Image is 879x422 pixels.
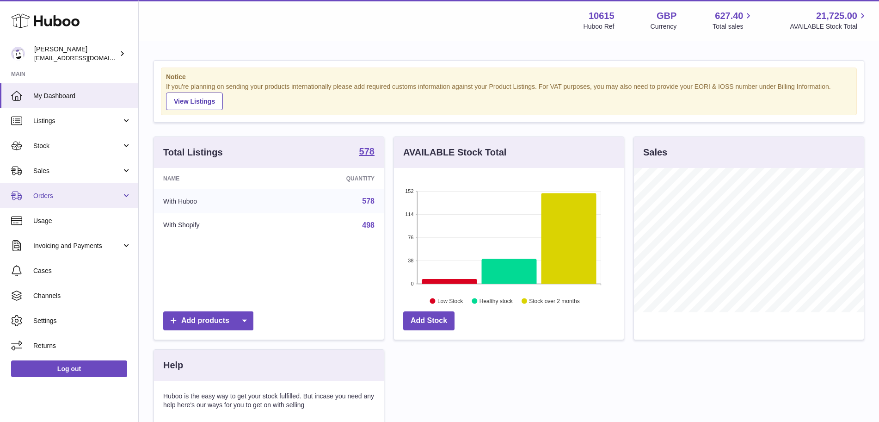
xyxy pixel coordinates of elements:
span: Listings [33,117,122,125]
span: Sales [33,167,122,175]
span: My Dashboard [33,92,131,100]
div: [PERSON_NAME] [34,45,117,62]
span: Invoicing and Payments [33,242,122,250]
span: Channels [33,292,131,300]
th: Name [154,168,278,189]
strong: 10615 [589,10,615,22]
div: Huboo Ref [584,22,615,31]
span: AVAILABLE Stock Total [790,22,868,31]
span: Stock [33,142,122,150]
img: fulfillment@fable.com [11,47,25,61]
span: Returns [33,341,131,350]
span: 21,725.00 [816,10,857,22]
text: Stock over 2 months [529,298,579,304]
text: 76 [408,235,413,240]
a: 498 [362,221,375,229]
a: Add products [163,311,253,330]
span: 627.40 [715,10,743,22]
a: 627.40 Total sales [713,10,754,31]
text: 38 [408,258,413,263]
h3: Total Listings [163,146,223,159]
a: View Listings [166,93,223,110]
span: Total sales [713,22,754,31]
text: 152 [405,188,413,194]
text: Healthy stock [479,298,513,304]
div: If you're planning on sending your products internationally please add required customs informati... [166,82,852,110]
td: With Shopify [154,213,278,237]
text: 0 [411,281,413,286]
text: 114 [405,211,413,217]
th: Quantity [278,168,384,189]
strong: 578 [359,147,375,156]
strong: GBP [657,10,676,22]
span: Settings [33,316,131,325]
span: Cases [33,267,131,275]
text: Low Stock [437,298,463,304]
h3: Sales [643,146,667,159]
strong: Notice [166,73,852,81]
h3: AVAILABLE Stock Total [403,146,506,159]
a: 578 [362,197,375,205]
td: With Huboo [154,189,278,213]
a: 21,725.00 AVAILABLE Stock Total [790,10,868,31]
span: Orders [33,192,122,200]
h3: Help [163,359,183,372]
p: Huboo is the easy way to get your stock fulfilled. But incase you need any help here's our ways f... [163,392,375,410]
a: Log out [11,360,127,377]
span: [EMAIL_ADDRESS][DOMAIN_NAME] [34,54,136,62]
span: Usage [33,217,131,225]
a: 578 [359,147,375,158]
a: Add Stock [403,311,455,330]
div: Currency [651,22,677,31]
